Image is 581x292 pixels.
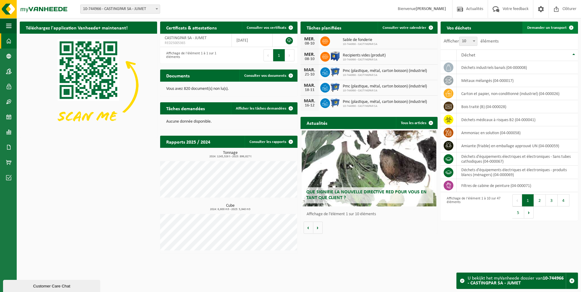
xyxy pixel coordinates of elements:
button: Next [285,49,294,61]
a: Consulter vos documents [239,70,297,82]
p: Affichage de l'élément 1 sur 10 éléments [307,212,435,216]
td: métaux mélangés (04-000017) [457,74,578,87]
a: Que signifie la nouvelle directive RED pour vous en tant que client ? [302,131,436,206]
span: Pmc (plastique, métal, carton boisson) (industriel) [343,69,427,73]
span: 10-744966 - CASTINGPAR SA [343,89,427,93]
td: déchets industriels banals (04-000008) [457,61,578,74]
a: Tous les articles [396,117,437,129]
span: Consulter vos certificats [247,26,286,30]
strong: 10-744966 - CASTINGPAR SA - JUMET [468,276,564,286]
div: 08-10 [304,42,316,46]
h2: Vos déchets [441,22,477,33]
span: 10-744966 - CASTINGPAR SA [343,73,427,77]
img: WB-0660-HPE-BE-01 [330,82,340,92]
img: Download de VHEPlus App [20,34,157,137]
p: Aucune donnée disponible. [166,120,291,124]
h3: Tonnage [163,151,297,158]
button: Volgende [313,222,323,234]
img: WB-0660-HPE-BE-01 [330,97,340,108]
strong: [PERSON_NAME] [416,7,446,11]
a: Consulter vos certificats [242,22,297,34]
span: Consulter vos documents [244,74,286,78]
td: carton et papier, non-conditionné (industriel) (04-000026) [457,87,578,100]
td: [DATE] [232,34,273,47]
button: Previous [263,49,273,61]
span: Déchet [461,53,475,58]
button: 3 [546,194,558,206]
button: 2 [534,194,546,206]
span: 10-744966 - CASTINGPAR SA - JUMET [80,5,160,14]
img: WB-0660-HPE-BE-01 [330,66,340,77]
h2: Tâches planifiées [301,22,347,33]
div: 08-10 [304,57,316,61]
p: Vous avez 820 document(s) non lu(s). [166,87,291,91]
td: filtres de cabine de peinture (04-000071) [457,179,578,192]
span: 10-744966 - CASTINGPAR SA [343,104,427,108]
span: 10-744966 - CASTINGPAR SA - JUMET [81,5,160,13]
span: Demander un transport [527,26,567,30]
div: MER. [304,52,316,57]
h2: Documents [160,70,196,81]
td: Ammoniac en solution (04-000058) [457,126,578,139]
div: MER. [304,37,316,42]
span: 2024: 1245,326 t - 2025: 896,827 t [163,155,297,158]
span: 10-744966 - CASTINGPAR SA [343,58,386,62]
h2: Actualités [301,117,333,129]
button: Next [524,206,534,219]
div: 18-11 [304,88,316,92]
div: Affichage de l'élément 1 à 10 sur 47 éléments [444,194,506,219]
span: Recipients vides (produit) [343,53,386,58]
td: déchets d'équipements électriques et électroniques - produits blancs (ménagers) (04-000069) [457,166,578,179]
img: PB-IC-1000-HPE-00-08 [330,51,340,61]
span: Pmc (plastique, métal, carton boisson) (industriel) [343,84,427,89]
button: Vorige [304,222,313,234]
a: Demander un transport [522,22,577,34]
a: Consulter les rapports [245,136,297,148]
span: 10 [459,37,477,46]
button: 5 [512,206,524,219]
span: 10-744966 - CASTINGPAR SA [343,42,377,46]
span: Afficher les tâches demandées [236,107,286,110]
td: amiante (friable) en emballage approuvé UN (04-000059) [457,139,578,152]
span: CASTINGPAR SA - JUMET [165,36,207,40]
button: Previous [512,194,522,206]
h2: Téléchargez l'application Vanheede+ maintenant! [20,22,134,33]
div: MAR. [304,68,316,73]
div: 16-12 [304,104,316,108]
div: MAR. [304,83,316,88]
h2: Certificats & attestations [160,22,223,33]
h2: Rapports 2025 / 2024 [160,136,216,148]
td: déchets médicaux à risques B2 (04-000041) [457,113,578,126]
button: 1 [522,194,534,206]
span: Que signifie la nouvelle directive RED pour vous en tant que client ? [306,190,427,200]
iframe: chat widget [3,279,101,292]
span: Pmc (plastique, métal, carton boisson) (industriel) [343,100,427,104]
label: Afficher éléments [444,39,499,44]
span: 2024: 6,600 m3 - 2025: 5,940 m3 [163,208,297,211]
td: déchets d'équipements électriques et électroniques - Sans tubes cathodiques (04-000067) [457,152,578,166]
div: MAR. [304,99,316,104]
a: Afficher les tâches demandées [231,102,297,114]
button: 1 [273,49,285,61]
div: 21-10 [304,73,316,77]
div: Affichage de l'élément 1 à 1 sur 1 éléments [163,49,226,62]
span: RED25005365 [165,41,227,46]
td: bois traité (B) (04-000028) [457,100,578,113]
span: Consulter votre calendrier [383,26,426,30]
a: Consulter votre calendrier [378,22,437,34]
h2: Tâches demandées [160,102,211,114]
span: Sable de fonderie [343,38,377,42]
h3: Cube [163,204,297,211]
div: U bekijkt het myVanheede dossier van [468,273,566,289]
button: 4 [558,194,569,206]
